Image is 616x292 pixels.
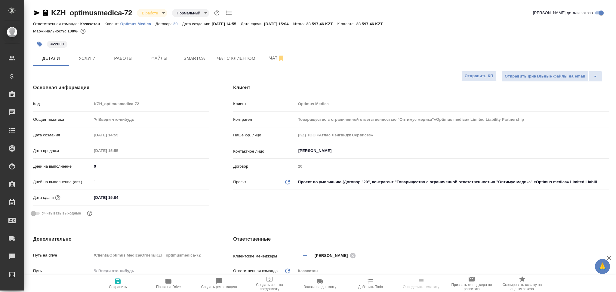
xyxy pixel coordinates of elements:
[143,275,194,292] button: Папка на Drive
[33,132,92,138] p: Дата создания
[597,260,608,273] span: 🙏
[533,10,593,16] span: [PERSON_NAME] детали заказа
[93,275,143,292] button: Сохранить
[213,9,221,17] button: Доп статусы указывают на важность/срочность заказа
[73,55,102,62] span: Услуги
[67,29,79,33] p: 100%
[248,283,291,291] span: Создать счет на предоплату
[233,132,296,138] p: Наше юр. лицо
[42,9,49,17] button: Скопировать ссылку
[145,55,174,62] span: Файлы
[501,71,589,82] button: Отправить финальные файлы на email
[33,22,80,26] p: Ответственная команда:
[182,22,212,26] p: Дата создания:
[217,55,255,62] span: Чат с клиентом
[461,71,497,81] button: Отправить КП
[337,22,356,26] p: К оплате:
[296,162,609,171] input: Пустое поле
[33,101,92,107] p: Код
[37,55,66,62] span: Детали
[595,259,610,274] button: 🙏
[233,117,296,123] p: Контрагент
[33,163,92,169] p: Дней на выполнение
[173,22,182,26] p: 20
[92,131,144,139] input: Пустое поле
[175,11,202,16] button: Нормальный
[450,283,493,291] span: Призвать менеджера по развитию
[296,266,609,276] div: Казахстан
[33,268,92,274] p: Путь
[296,177,609,187] div: Проект по умолчанию (Договор "20", контрагент "Товарищество с ограниченной ответственностью "Опти...
[606,150,607,151] button: Open
[92,178,209,186] input: Пустое поле
[120,22,156,26] p: Optimus Medica
[233,268,278,274] p: Ответственная команда
[296,131,609,139] input: Пустое поле
[396,275,446,292] button: Определить тематику
[92,99,209,108] input: Пустое поле
[500,283,544,291] span: Скопировать ссылку на оценку заказа
[51,41,64,47] p: #22000
[446,275,497,292] button: Призвать менеджера по развитию
[465,73,493,80] span: Отправить КП
[137,9,167,17] div: В работе
[172,9,209,17] div: В работе
[104,22,120,26] p: Клиент:
[201,285,237,289] span: Создать рекламацию
[92,114,209,125] div: ✎ Введи что-нибудь
[501,71,602,82] div: split button
[244,275,295,292] button: Создать счет на предоплату
[92,162,209,171] input: ✎ Введи что-нибудь
[109,55,138,62] span: Работы
[233,236,609,243] h4: Ответственные
[298,248,312,263] button: Добавить менеджера
[80,22,105,26] p: Казахстан
[358,285,383,289] span: Добавить Todo
[296,99,609,108] input: Пустое поле
[94,117,202,123] div: ✎ Введи что-нибудь
[46,41,68,46] span: 22000
[315,252,358,259] div: [PERSON_NAME]
[233,253,296,259] p: Клиентские менеджеры
[109,285,127,289] span: Сохранить
[33,9,40,17] button: Скопировать ссылку для ЯМессенджера
[33,148,92,154] p: Дата продажи
[233,179,246,185] p: Проект
[233,148,296,154] p: Контактное лицо
[315,253,352,259] span: [PERSON_NAME]
[293,22,306,26] p: Итого:
[156,22,173,26] p: Договор:
[33,179,92,185] p: Дней на выполнение (авт.)
[54,194,62,202] button: Если добавить услуги и заполнить их объемом, то дата рассчитается автоматически
[194,275,244,292] button: Создать рекламацию
[33,236,209,243] h4: Дополнительно
[33,29,67,33] p: Маржинальность:
[42,210,81,216] span: Учитывать выходные
[304,285,336,289] span: Заявка на доставку
[156,285,181,289] span: Папка на Drive
[33,195,54,201] p: Дата сдачи
[241,22,264,26] p: Дата сдачи:
[403,285,439,289] span: Определить тематику
[233,101,296,107] p: Клиент
[181,55,210,62] span: Smartcat
[33,117,92,123] p: Общая тематика
[295,275,345,292] button: Заявка на доставку
[92,251,209,260] input: Пустое поле
[233,84,609,91] h4: Клиент
[173,21,182,26] a: 20
[86,209,94,217] button: Выбери, если сб и вс нужно считать рабочими днями для выполнения заказа.
[224,8,233,17] button: Todo
[497,275,547,292] button: Скопировать ссылку на оценку заказа
[33,252,92,258] p: Путь на drive
[120,21,156,26] a: Optimus Medica
[92,266,209,275] input: ✎ Введи что-нибудь
[356,22,387,26] p: 38 597,46 KZT
[505,73,585,80] span: Отправить финальные файлы на email
[264,22,293,26] p: [DATE] 15:04
[33,38,46,51] button: Добавить тэг
[33,84,209,91] h4: Основная информация
[233,163,296,169] p: Договор
[306,22,337,26] p: 38 597,46 KZT
[79,27,87,35] button: 0.00 KZT;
